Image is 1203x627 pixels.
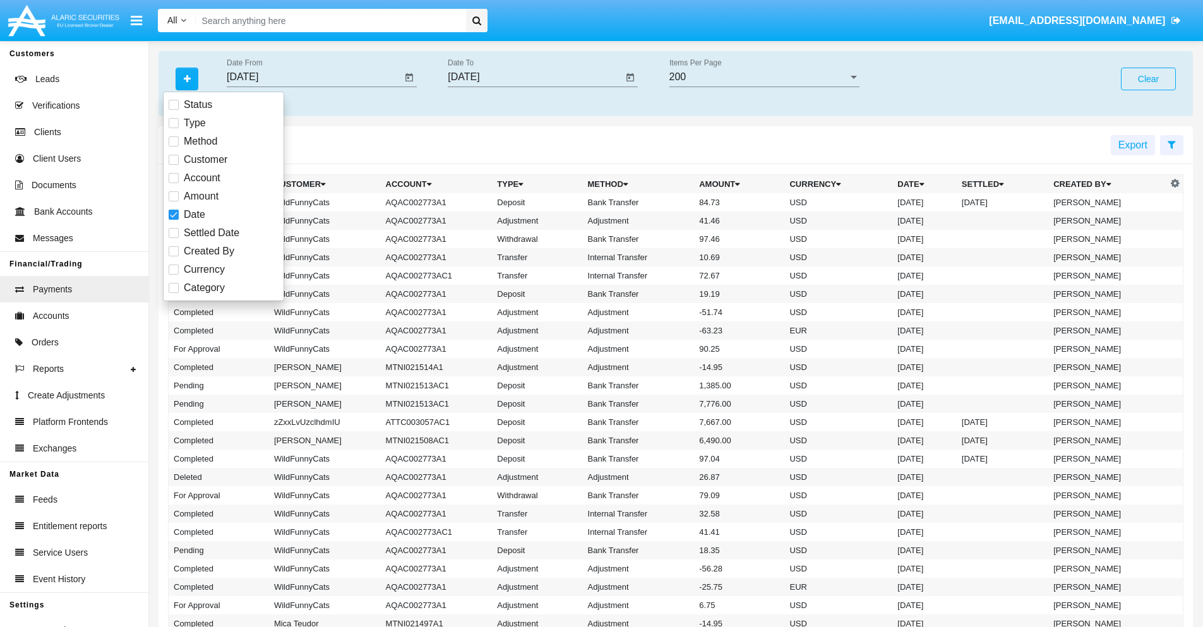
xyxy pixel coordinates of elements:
[1111,135,1155,155] button: Export
[33,362,64,376] span: Reports
[169,523,269,541] td: Completed
[1048,340,1167,358] td: [PERSON_NAME]
[33,493,57,506] span: Feeds
[169,450,269,468] td: Completed
[1048,376,1167,395] td: [PERSON_NAME]
[784,596,892,614] td: USD
[381,468,493,486] td: AQAC002773A1
[784,431,892,450] td: USD
[381,321,493,340] td: AQAC002773A1
[1048,358,1167,376] td: [PERSON_NAME]
[381,431,493,450] td: MTNI021508AC1
[492,450,582,468] td: Deposit
[169,358,269,376] td: Completed
[583,193,695,212] td: Bank Transfer
[381,413,493,431] td: ATTC003057AC1
[583,175,695,194] th: Method
[169,413,269,431] td: Completed
[892,541,957,559] td: [DATE]
[957,450,1048,468] td: [DATE]
[583,285,695,303] td: Bank Transfer
[694,596,784,614] td: 6.75
[33,415,108,429] span: Platform Frontends
[1048,266,1167,285] td: [PERSON_NAME]
[583,230,695,248] td: Bank Transfer
[583,468,695,486] td: Adjustment
[694,578,784,596] td: -25.75
[1048,596,1167,614] td: [PERSON_NAME]
[989,15,1165,26] span: [EMAIL_ADDRESS][DOMAIN_NAME]
[583,248,695,266] td: Internal Transfer
[34,126,61,139] span: Clients
[196,9,462,32] input: Search
[33,309,69,323] span: Accounts
[269,395,381,413] td: [PERSON_NAME]
[892,321,957,340] td: [DATE]
[957,413,1048,431] td: [DATE]
[33,442,76,455] span: Exchanges
[1048,303,1167,321] td: [PERSON_NAME]
[892,468,957,486] td: [DATE]
[184,262,225,277] span: Currency
[381,376,493,395] td: MTNI021513AC1
[784,193,892,212] td: USD
[169,559,269,578] td: Completed
[381,596,493,614] td: AQAC002773A1
[1048,578,1167,596] td: [PERSON_NAME]
[892,450,957,468] td: [DATE]
[492,596,582,614] td: Adjustment
[957,193,1048,212] td: [DATE]
[892,559,957,578] td: [DATE]
[694,486,784,505] td: 79.09
[269,175,381,194] th: Customer
[784,486,892,505] td: USD
[892,193,957,212] td: [DATE]
[269,193,381,212] td: WildFunnyCats
[381,212,493,230] td: AQAC002773A1
[583,340,695,358] td: Adjustment
[1048,559,1167,578] td: [PERSON_NAME]
[583,505,695,523] td: Internal Transfer
[269,468,381,486] td: WildFunnyCats
[892,303,957,321] td: [DATE]
[184,280,225,296] span: Category
[269,212,381,230] td: WildFunnyCats
[381,523,493,541] td: AQAC002773AC1
[784,266,892,285] td: USD
[184,189,218,204] span: Amount
[784,376,892,395] td: USD
[381,285,493,303] td: AQAC002773A1
[169,596,269,614] td: For Approval
[492,413,582,431] td: Deposit
[169,340,269,358] td: For Approval
[381,505,493,523] td: AQAC002773A1
[381,193,493,212] td: AQAC002773A1
[269,230,381,248] td: WildFunnyCats
[492,468,582,486] td: Adjustment
[381,541,493,559] td: AQAC002773A1
[492,321,582,340] td: Adjustment
[892,175,957,194] th: Date
[892,266,957,285] td: [DATE]
[892,431,957,450] td: [DATE]
[583,596,695,614] td: Adjustment
[1048,486,1167,505] td: [PERSON_NAME]
[184,244,234,259] span: Created By
[784,358,892,376] td: USD
[892,523,957,541] td: [DATE]
[1048,413,1167,431] td: [PERSON_NAME]
[184,116,206,131] span: Type
[158,14,196,27] a: All
[269,431,381,450] td: [PERSON_NAME]
[892,358,957,376] td: [DATE]
[269,285,381,303] td: WildFunnyCats
[269,523,381,541] td: WildFunnyCats
[492,230,582,248] td: Withdrawal
[169,376,269,395] td: Pending
[1048,175,1167,194] th: Created By
[1048,230,1167,248] td: [PERSON_NAME]
[32,336,59,349] span: Orders
[694,413,784,431] td: 7,667.00
[892,248,957,266] td: [DATE]
[694,230,784,248] td: 97.46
